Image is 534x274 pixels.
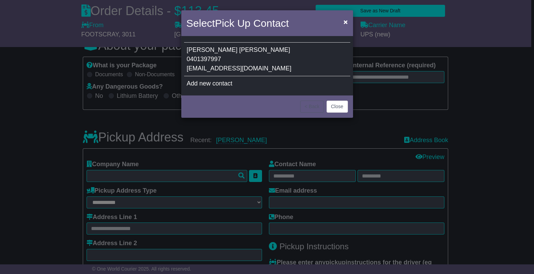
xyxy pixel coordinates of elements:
[253,18,289,29] span: Contact
[327,101,348,113] button: Close
[187,46,238,53] span: [PERSON_NAME]
[340,15,351,29] button: Close
[343,18,348,26] span: ×
[215,18,250,29] span: Pick Up
[186,15,289,31] h4: Select
[239,46,290,53] span: [PERSON_NAME]
[187,65,292,72] span: [EMAIL_ADDRESS][DOMAIN_NAME]
[300,101,324,113] button: < Back
[187,56,221,62] span: 0401397997
[187,80,232,87] span: Add new contact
